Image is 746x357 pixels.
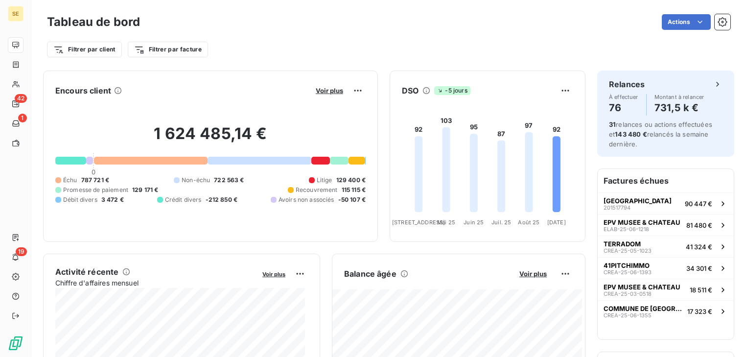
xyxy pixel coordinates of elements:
[598,300,734,322] button: COMMUNE DE [GEOGRAPHIC_DATA]CREA-25-06-135517 323 €
[402,85,419,96] h6: DSO
[47,13,140,31] h3: Tableau de bord
[654,94,704,100] span: Montant à relancer
[182,176,210,185] span: Non-échu
[598,279,734,300] button: EPV MUSEE & CHATEAUCREA-25-03-051818 511 €
[662,14,711,30] button: Actions
[55,278,256,288] span: Chiffre d'affaires mensuel
[609,100,638,116] h4: 76
[516,269,550,278] button: Voir plus
[518,219,539,226] tspan: Août 25
[604,312,652,318] span: CREA-25-06-1355
[132,186,158,194] span: 129 171 €
[259,269,288,278] button: Voir plus
[604,262,650,269] span: 41PITCHIMMO
[654,100,704,116] h4: 731,5 k €
[214,176,244,185] span: 722 563 €
[609,78,645,90] h6: Relances
[604,205,630,211] span: 201517794
[336,176,366,185] span: 129 400 €
[392,219,445,226] tspan: [STREET_ADDRESS]
[604,283,680,291] span: EPV MUSEE & CHATEAU
[92,168,95,176] span: 0
[15,94,27,103] span: 42
[686,243,712,251] span: 41 324 €
[547,219,566,226] tspan: [DATE]
[18,114,27,122] span: 1
[604,248,652,254] span: CREA-25-05-1023
[686,264,712,272] span: 34 301 €
[604,240,641,248] span: TERRADOM
[598,214,734,236] button: EPV MUSEE & CHATEAUELAB-25-06-121881 480 €
[604,291,652,297] span: CREA-25-03-0518
[491,219,511,226] tspan: Juil. 25
[686,221,712,229] span: 81 480 €
[63,176,77,185] span: Échu
[464,219,484,226] tspan: Juin 25
[206,195,238,204] span: -212 850 €
[81,176,109,185] span: 787 721 €
[55,124,366,153] h2: 1 624 485,14 €
[609,120,616,128] span: 31
[604,218,680,226] span: EPV MUSEE & CHATEAU
[55,266,118,278] h6: Activité récente
[8,6,23,22] div: SE
[55,85,111,96] h6: Encours client
[685,200,712,208] span: 90 447 €
[437,219,455,226] tspan: Mai 25
[598,236,734,257] button: TERRADOMCREA-25-05-102341 324 €
[101,195,124,204] span: 3 472 €
[317,176,332,185] span: Litige
[604,197,672,205] span: [GEOGRAPHIC_DATA]
[63,186,128,194] span: Promesse de paiement
[316,87,343,95] span: Voir plus
[279,195,334,204] span: Avoirs non associés
[47,42,122,57] button: Filtrer par client
[342,186,366,194] span: 115 115 €
[598,257,734,279] button: 41PITCHIMMOCREA-25-06-139334 301 €
[313,86,346,95] button: Voir plus
[434,86,470,95] span: -5 jours
[344,268,396,280] h6: Balance âgée
[8,335,23,351] img: Logo LeanPay
[687,308,712,315] span: 17 323 €
[598,169,734,192] h6: Factures échues
[609,120,712,148] span: relances ou actions effectuées et relancés la semaine dernière.
[609,94,638,100] span: À effectuer
[604,226,649,232] span: ELAB-25-06-1218
[165,195,202,204] span: Crédit divers
[690,286,712,294] span: 18 511 €
[519,270,547,278] span: Voir plus
[615,130,647,138] span: 143 480 €
[338,195,366,204] span: -50 107 €
[604,305,683,312] span: COMMUNE DE [GEOGRAPHIC_DATA]
[296,186,338,194] span: Recouvrement
[128,42,208,57] button: Filtrer par facture
[63,195,97,204] span: Débit divers
[262,271,285,278] span: Voir plus
[16,247,27,256] span: 19
[598,192,734,214] button: [GEOGRAPHIC_DATA]20151779490 447 €
[604,269,652,275] span: CREA-25-06-1393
